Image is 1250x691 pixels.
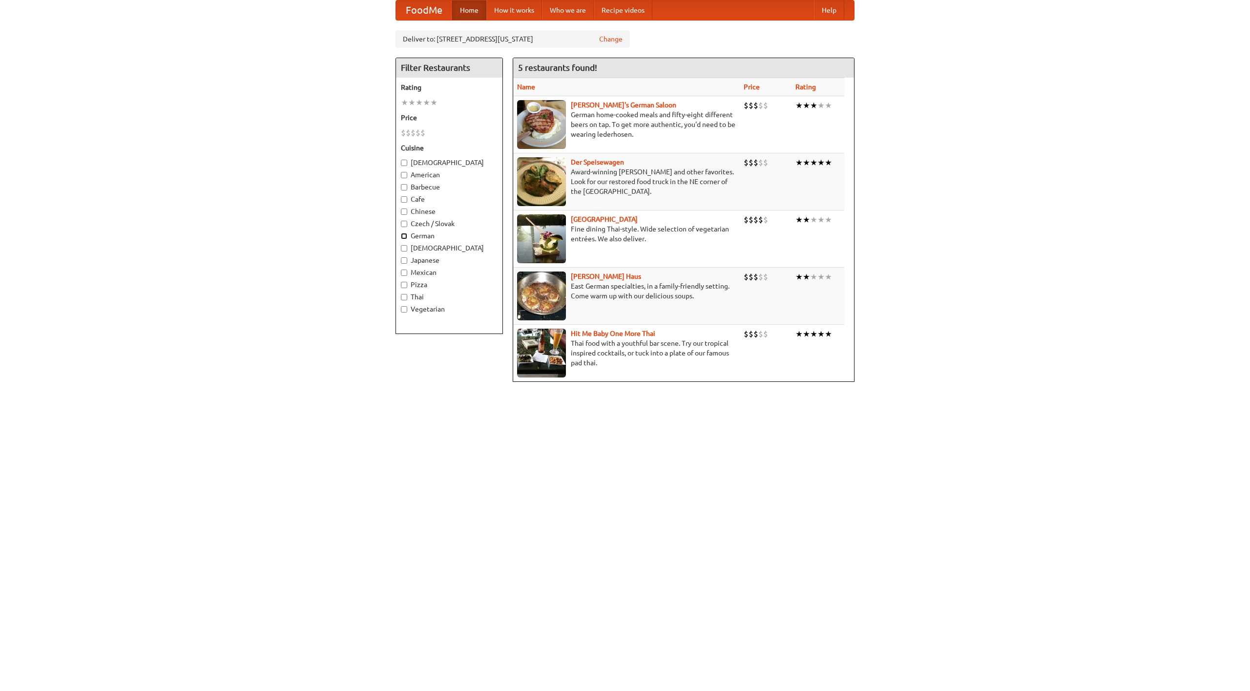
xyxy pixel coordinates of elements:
input: American [401,172,407,178]
a: Price [744,83,760,91]
li: ★ [795,214,803,225]
li: $ [401,127,406,138]
label: Thai [401,292,498,302]
a: [PERSON_NAME]'s German Saloon [571,101,676,109]
li: $ [744,100,749,111]
img: satay.jpg [517,214,566,263]
li: $ [763,100,768,111]
li: $ [749,329,753,339]
li: ★ [803,214,810,225]
li: $ [744,329,749,339]
li: $ [753,272,758,282]
li: ★ [825,272,832,282]
a: [GEOGRAPHIC_DATA] [571,215,638,223]
h5: Cuisine [401,143,498,153]
li: ★ [810,272,817,282]
li: $ [758,214,763,225]
label: Vegetarian [401,304,498,314]
li: $ [749,157,753,168]
li: ★ [817,157,825,168]
input: [DEMOGRAPHIC_DATA] [401,245,407,251]
li: ★ [825,214,832,225]
input: [DEMOGRAPHIC_DATA] [401,160,407,166]
li: $ [744,214,749,225]
li: $ [758,157,763,168]
input: Czech / Slovak [401,221,407,227]
p: German home-cooked meals and fifty-eight different beers on tap. To get more authentic, you'd nee... [517,110,736,139]
li: ★ [401,97,408,108]
input: Barbecue [401,184,407,190]
input: Vegetarian [401,306,407,313]
img: speisewagen.jpg [517,157,566,206]
label: Japanese [401,255,498,265]
a: Hit Me Baby One More Thai [571,330,655,337]
input: Mexican [401,270,407,276]
a: Change [599,34,623,44]
div: Deliver to: [STREET_ADDRESS][US_STATE] [396,30,630,48]
li: ★ [817,329,825,339]
a: How it works [486,0,542,20]
h4: Filter Restaurants [396,58,502,78]
li: ★ [803,157,810,168]
li: ★ [423,97,430,108]
a: FoodMe [396,0,452,20]
li: ★ [810,214,817,225]
li: ★ [810,157,817,168]
a: Name [517,83,535,91]
li: ★ [825,157,832,168]
img: kohlhaus.jpg [517,272,566,320]
li: $ [420,127,425,138]
li: $ [758,272,763,282]
li: ★ [430,97,437,108]
label: German [401,231,498,241]
li: $ [744,272,749,282]
label: Barbecue [401,182,498,192]
label: Mexican [401,268,498,277]
h5: Rating [401,83,498,92]
li: $ [763,272,768,282]
li: $ [749,214,753,225]
li: $ [763,329,768,339]
ng-pluralize: 5 restaurants found! [518,63,597,72]
li: ★ [810,100,817,111]
a: Recipe videos [594,0,652,20]
li: $ [758,100,763,111]
li: $ [753,100,758,111]
input: Thai [401,294,407,300]
li: ★ [825,329,832,339]
li: ★ [795,329,803,339]
img: babythai.jpg [517,329,566,377]
img: esthers.jpg [517,100,566,149]
li: $ [753,329,758,339]
p: East German specialties, in a family-friendly setting. Come warm up with our delicious soups. [517,281,736,301]
li: ★ [803,329,810,339]
li: $ [749,100,753,111]
label: Pizza [401,280,498,290]
a: Der Speisewagen [571,158,624,166]
li: ★ [810,329,817,339]
a: Who we are [542,0,594,20]
input: Chinese [401,209,407,215]
label: Chinese [401,207,498,216]
li: ★ [817,100,825,111]
li: ★ [803,100,810,111]
li: $ [749,272,753,282]
li: ★ [795,157,803,168]
input: Japanese [401,257,407,264]
li: $ [758,329,763,339]
li: ★ [416,97,423,108]
label: Czech / Slovak [401,219,498,229]
a: [PERSON_NAME] Haus [571,272,641,280]
a: Help [814,0,844,20]
li: $ [406,127,411,138]
li: $ [753,214,758,225]
label: American [401,170,498,180]
li: $ [744,157,749,168]
li: ★ [817,214,825,225]
a: Rating [795,83,816,91]
p: Fine dining Thai-style. Wide selection of vegetarian entrées. We also deliver. [517,224,736,244]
